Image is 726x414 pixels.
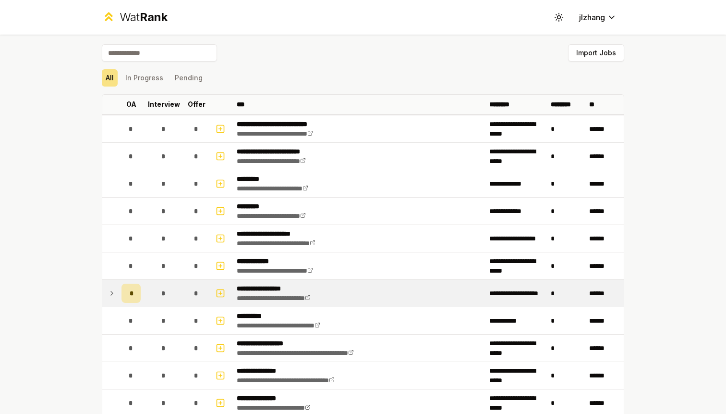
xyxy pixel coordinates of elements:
button: In Progress [121,69,167,87]
button: Import Jobs [568,44,624,62]
span: Rank [140,10,168,24]
div: Wat [120,10,168,25]
span: jlzhang [579,12,605,23]
p: OA [126,100,136,109]
button: jlzhang [571,9,624,26]
p: Interview [148,100,180,109]
p: Offer [188,100,206,109]
button: Pending [171,69,206,87]
button: All [102,69,118,87]
a: WatRank [102,10,168,25]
